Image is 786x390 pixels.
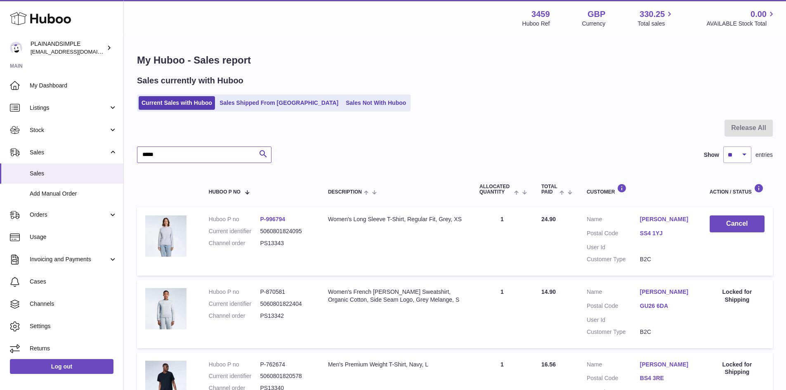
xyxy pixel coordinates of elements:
dd: P-870581 [260,288,312,296]
span: Total paid [541,184,557,195]
a: Log out [10,359,113,374]
dt: Postal Code [587,374,640,384]
span: 330.25 [640,9,665,20]
dt: Current identifier [209,300,260,308]
a: Sales Shipped From [GEOGRAPHIC_DATA] [217,96,341,110]
a: 330.25 Total sales [637,9,674,28]
dd: 5060801822404 [260,300,312,308]
img: 34591707912790.jpeg [145,288,186,329]
dt: Customer Type [587,255,640,263]
span: Listings [30,104,109,112]
dt: Huboo P no [209,361,260,369]
dt: Name [587,361,640,371]
dt: Channel order [209,239,260,247]
td: 1 [471,207,533,276]
span: 24.90 [541,216,556,222]
span: 0.00 [751,9,767,20]
div: Action / Status [710,184,765,195]
div: PLAINANDSIMPLE [31,40,105,56]
span: Sales [30,170,117,177]
img: internalAdmin-3459@internal.huboo.com [10,42,22,54]
dt: User Id [587,316,640,324]
div: Huboo Ref [522,20,550,28]
div: Currency [582,20,606,28]
h2: Sales currently with Huboo [137,75,243,86]
dt: Customer Type [587,328,640,336]
dt: Postal Code [587,229,640,239]
dd: PS13342 [260,312,312,320]
span: entries [755,151,773,159]
a: Sales Not With Huboo [343,96,409,110]
button: Cancel [710,215,765,232]
span: Huboo P no [209,189,241,195]
span: 14.90 [541,288,556,295]
dd: B2C [640,255,693,263]
dd: P-762674 [260,361,312,369]
strong: GBP [588,9,605,20]
dd: 5060801820578 [260,372,312,380]
dt: Huboo P no [209,215,260,223]
img: 34591724321809.jpeg [145,215,186,257]
h1: My Huboo - Sales report [137,54,773,67]
span: Add Manual Order [30,190,117,198]
dt: Name [587,215,640,225]
dt: User Id [587,243,640,251]
div: Locked for Shipping [710,288,765,304]
strong: 3459 [531,9,550,20]
span: Orders [30,211,109,219]
a: P-996794 [260,216,285,222]
dd: 5060801824095 [260,227,312,235]
dt: Current identifier [209,372,260,380]
span: ALLOCATED Quantity [479,184,512,195]
span: My Dashboard [30,82,117,90]
span: Returns [30,345,117,352]
a: BS4 3RE [640,374,693,382]
span: Invoicing and Payments [30,255,109,263]
dt: Huboo P no [209,288,260,296]
dd: PS13343 [260,239,312,247]
span: Channels [30,300,117,308]
span: Settings [30,322,117,330]
dt: Channel order [209,312,260,320]
span: AVAILABLE Stock Total [706,20,776,28]
dt: Name [587,288,640,298]
div: Men's Premium Weight T-Shirt, Navy, L [328,361,463,369]
div: Women's Long Sleeve T-Shirt, Regular Fit, Grey, XS [328,215,463,223]
span: [EMAIL_ADDRESS][DOMAIN_NAME] [31,48,121,55]
td: 1 [471,280,533,348]
dt: Current identifier [209,227,260,235]
span: Sales [30,149,109,156]
span: Stock [30,126,109,134]
a: SS4 1YJ [640,229,693,237]
span: Description [328,189,362,195]
span: Cases [30,278,117,286]
a: Current Sales with Huboo [139,96,215,110]
span: 16.56 [541,361,556,368]
a: [PERSON_NAME] [640,215,693,223]
div: Customer [587,184,693,195]
span: Usage [30,233,117,241]
a: [PERSON_NAME] [640,288,693,296]
span: Total sales [637,20,674,28]
label: Show [704,151,719,159]
div: Women's French [PERSON_NAME] Sweatshirt, Organic Cotton, Side Seam Logo, Grey Melange, S [328,288,463,304]
div: Locked for Shipping [710,361,765,376]
a: 0.00 AVAILABLE Stock Total [706,9,776,28]
a: GU26 6DA [640,302,693,310]
a: [PERSON_NAME] [640,361,693,369]
dd: B2C [640,328,693,336]
dt: Postal Code [587,302,640,312]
